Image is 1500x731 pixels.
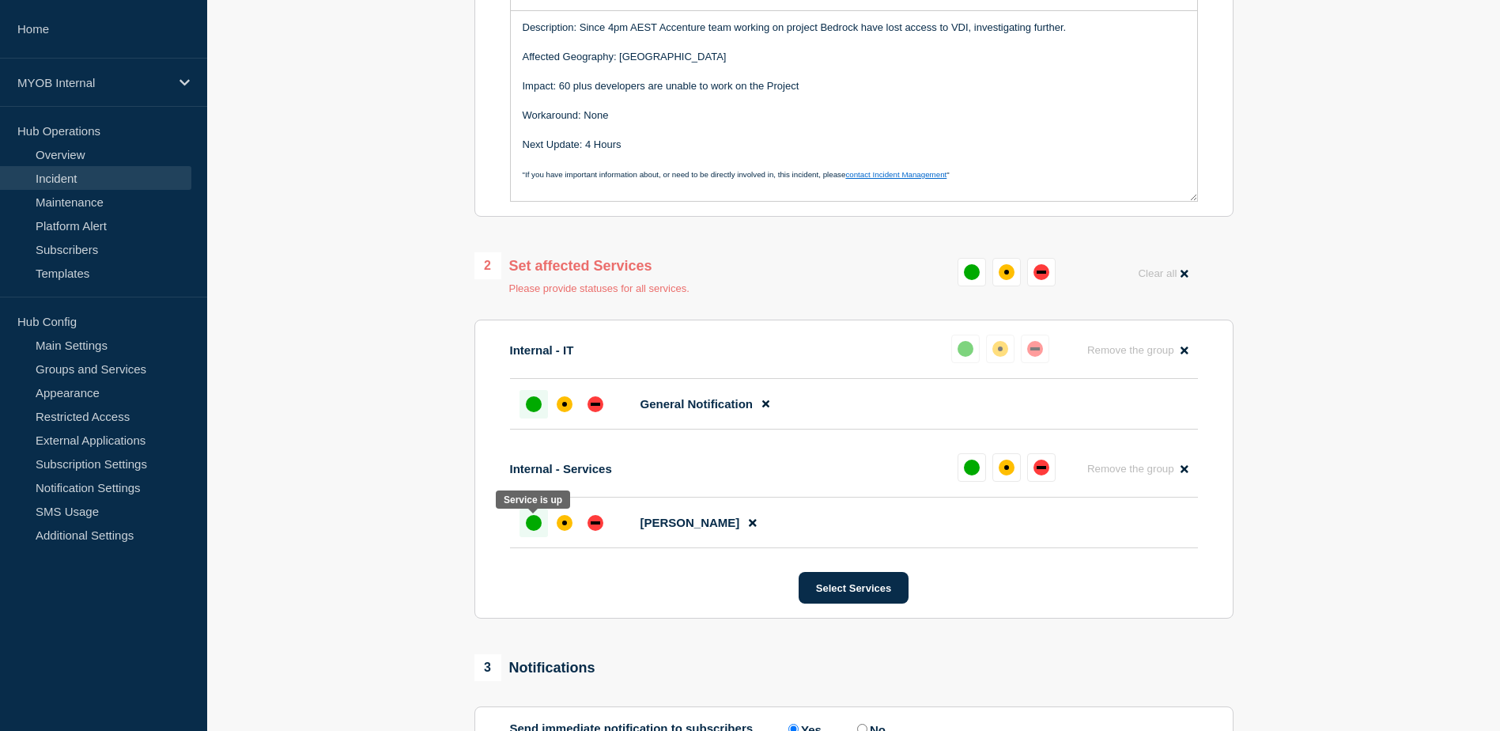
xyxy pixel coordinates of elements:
div: down [588,515,603,531]
span: General Notification [640,397,754,411]
a: contact Incident Management [845,170,946,179]
div: up [964,460,980,475]
div: Notifications [474,654,595,681]
button: up [958,258,986,286]
button: affected [986,335,1014,363]
div: up [526,396,542,412]
button: Clear all [1128,258,1197,289]
span: "If you have important information about, or need to be directly involved in, this incident, please [523,170,846,179]
button: up [951,335,980,363]
div: down [1033,264,1049,280]
button: down [1021,335,1049,363]
div: affected [999,264,1014,280]
button: down [1027,258,1056,286]
button: affected [992,258,1021,286]
button: affected [992,453,1021,482]
div: Message [511,11,1197,201]
p: MYOB Internal [17,76,169,89]
p: Description: Since 4pm AEST Accenture team working on project Bedrock have lost access to VDI, in... [523,21,1185,35]
p: Affected Geography: [GEOGRAPHIC_DATA] [523,50,1185,64]
span: " [946,170,949,179]
div: affected [992,341,1008,357]
div: Service is up [504,494,562,506]
p: Impact: 60 plus developers are unable to work on the Project [523,79,1185,93]
div: down [588,396,603,412]
div: down [1033,460,1049,475]
p: Workaround: None [523,108,1185,123]
p: Next Update: 4 Hours [523,138,1185,152]
span: 3 [474,654,501,681]
p: Internal - IT [510,343,574,357]
button: Select Services [799,572,909,604]
div: Set affected Services [474,252,690,279]
div: affected [557,396,572,412]
span: [PERSON_NAME] [640,516,740,529]
button: Remove the group [1078,335,1198,365]
button: up [958,453,986,482]
span: 2 [474,252,501,279]
div: affected [557,515,572,531]
div: down [1027,341,1043,357]
span: Remove the group [1087,344,1174,356]
span: Remove the group [1087,463,1174,475]
div: affected [999,460,1014,475]
button: Remove the group [1078,453,1198,484]
div: up [964,264,980,280]
button: down [1027,453,1056,482]
div: up [958,341,973,357]
div: up [526,515,542,531]
p: Internal - Services [510,462,612,475]
p: Please provide statuses for all services. [509,282,690,294]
